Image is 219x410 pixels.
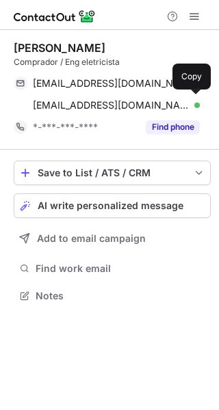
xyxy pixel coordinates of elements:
span: Find work email [36,262,205,275]
span: [EMAIL_ADDRESS][DOMAIN_NAME] [33,99,190,111]
button: Add to email campaign [14,226,211,251]
button: save-profile-one-click [14,161,211,185]
span: [EMAIL_ADDRESS][DOMAIN_NAME] [33,77,190,90]
span: AI write personalized message [38,200,183,211]
button: Find work email [14,259,211,278]
span: Notes [36,290,205,302]
img: ContactOut v5.3.10 [14,8,96,25]
div: Comprador / Eng eletricista [14,56,211,68]
div: Save to List / ATS / CRM [38,167,187,178]
div: [PERSON_NAME] [14,41,105,55]
button: AI write personalized message [14,193,211,218]
button: Notes [14,286,211,305]
span: Add to email campaign [37,233,146,244]
button: Reveal Button [146,120,200,134]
